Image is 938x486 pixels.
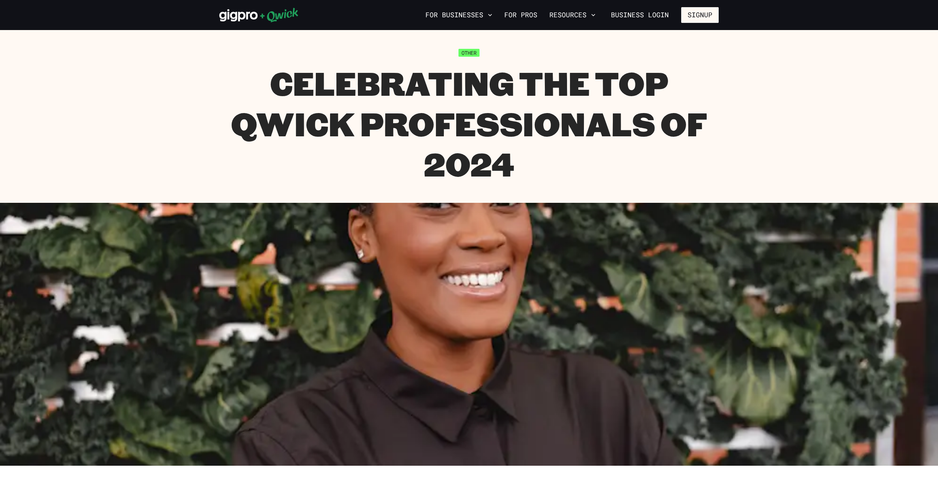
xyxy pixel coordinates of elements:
[546,9,599,21] button: Resources
[681,7,719,23] button: Signup
[605,7,675,23] a: Business Login
[501,9,540,21] a: For Pros
[422,9,495,21] button: For Businesses
[219,63,719,184] h1: Celebrating the Top Qwick Professionals of 2024
[458,49,480,57] span: Other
